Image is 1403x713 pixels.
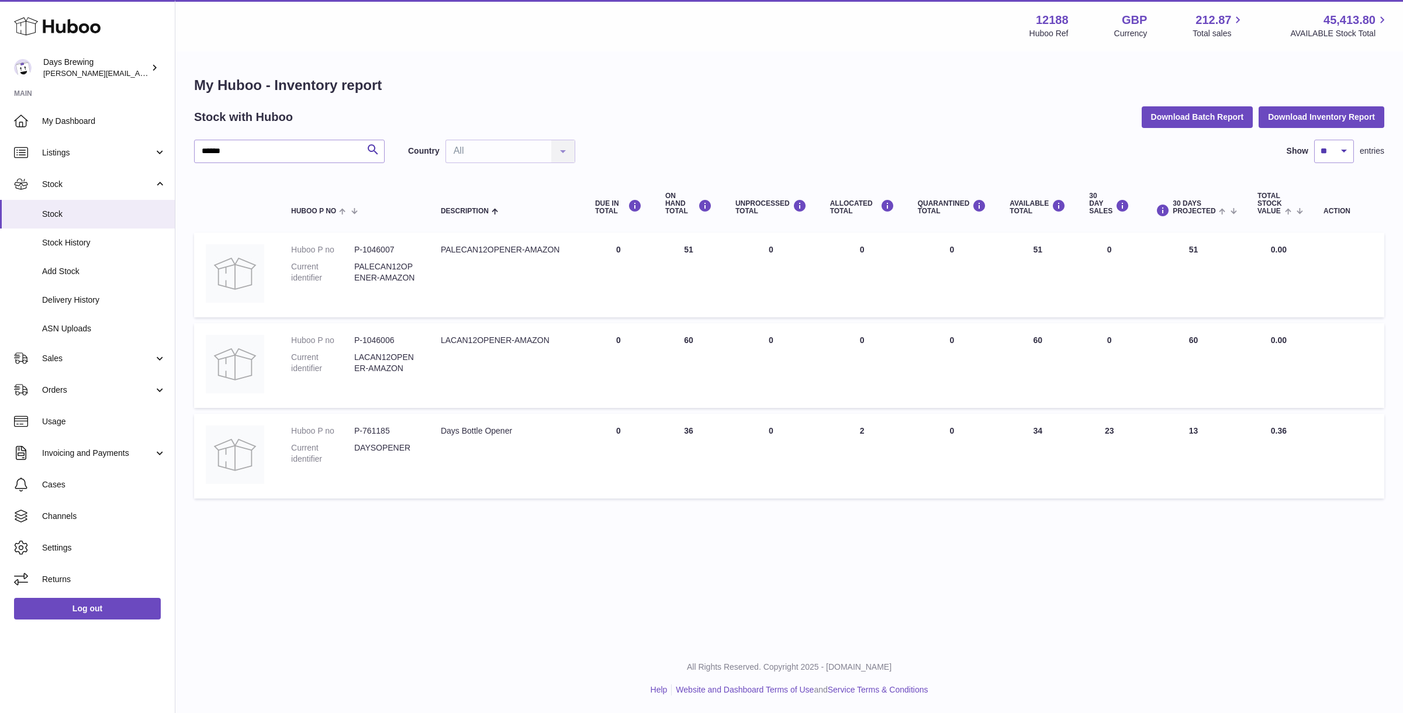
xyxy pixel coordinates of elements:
[950,335,955,345] span: 0
[42,574,166,585] span: Returns
[1029,28,1069,39] div: Huboo Ref
[42,511,166,522] span: Channels
[724,414,818,499] td: 0
[1257,192,1282,216] span: Total stock value
[1323,12,1376,28] span: 45,413.80
[42,323,166,334] span: ASN Uploads
[583,323,654,408] td: 0
[291,261,354,283] dt: Current identifier
[42,147,154,158] span: Listings
[1077,233,1141,317] td: 0
[441,244,572,255] div: PALECAN12OPENER-AMAZON
[291,244,354,255] dt: Huboo P no
[42,266,166,277] span: Add Stock
[42,237,166,248] span: Stock History
[194,109,293,125] h2: Stock with Huboo
[43,57,148,79] div: Days Brewing
[1122,12,1147,28] strong: GBP
[1077,414,1141,499] td: 23
[354,261,417,283] dd: PALECAN12OPENER-AMAZON
[1271,335,1287,345] span: 0.00
[42,416,166,427] span: Usage
[42,353,154,364] span: Sales
[42,209,166,220] span: Stock
[291,207,336,215] span: Huboo P no
[42,295,166,306] span: Delivery History
[1193,12,1245,39] a: 212.87 Total sales
[583,233,654,317] td: 0
[998,233,1077,317] td: 51
[1271,245,1287,254] span: 0.00
[654,414,724,499] td: 36
[595,199,642,215] div: DUE IN TOTAL
[1141,414,1246,499] td: 13
[291,442,354,465] dt: Current identifier
[354,352,417,374] dd: LACAN12OPENER-AMAZON
[185,662,1394,673] p: All Rights Reserved. Copyright 2025 - [DOMAIN_NAME]
[354,442,417,465] dd: DAYSOPENER
[354,425,417,437] dd: P-761185
[1193,28,1245,39] span: Total sales
[672,684,928,695] li: and
[1271,426,1287,435] span: 0.36
[441,425,572,437] div: Days Bottle Opener
[42,448,154,459] span: Invoicing and Payments
[1360,146,1384,157] span: entries
[1141,233,1246,317] td: 51
[42,542,166,553] span: Settings
[818,323,906,408] td: 0
[654,233,724,317] td: 51
[291,352,354,374] dt: Current identifier
[354,244,417,255] dd: P-1046007
[291,425,354,437] dt: Huboo P no
[441,335,572,346] div: LACAN12OPENER-AMAZON
[1089,192,1129,216] div: 30 DAY SALES
[408,146,440,157] label: Country
[42,116,166,127] span: My Dashboard
[291,335,354,346] dt: Huboo P no
[950,245,955,254] span: 0
[654,323,724,408] td: 60
[206,244,264,303] img: product image
[918,199,987,215] div: QUARANTINED Total
[998,414,1077,499] td: 34
[42,179,154,190] span: Stock
[354,335,417,346] dd: P-1046006
[830,199,894,215] div: ALLOCATED Total
[1290,28,1389,39] span: AVAILABLE Stock Total
[1077,323,1141,408] td: 0
[1259,106,1384,127] button: Download Inventory Report
[724,233,818,317] td: 0
[42,479,166,490] span: Cases
[676,685,814,694] a: Website and Dashboard Terms of Use
[1290,12,1389,39] a: 45,413.80 AVAILABLE Stock Total
[950,426,955,435] span: 0
[14,598,161,619] a: Log out
[665,192,712,216] div: ON HAND Total
[1036,12,1069,28] strong: 12188
[828,685,928,694] a: Service Terms & Conditions
[724,323,818,408] td: 0
[583,414,654,499] td: 0
[1323,207,1373,215] div: Action
[735,199,807,215] div: UNPROCESSED Total
[1287,146,1308,157] label: Show
[42,385,154,396] span: Orders
[651,685,668,694] a: Help
[1141,323,1246,408] td: 60
[998,323,1077,408] td: 60
[1142,106,1253,127] button: Download Batch Report
[206,425,264,484] img: product image
[14,59,32,77] img: greg@daysbrewing.com
[1114,28,1148,39] div: Currency
[1173,200,1215,215] span: 30 DAYS PROJECTED
[818,233,906,317] td: 0
[206,335,264,393] img: product image
[1195,12,1231,28] span: 212.87
[818,414,906,499] td: 2
[194,76,1384,95] h1: My Huboo - Inventory report
[43,68,234,78] span: [PERSON_NAME][EMAIL_ADDRESS][DOMAIN_NAME]
[441,207,489,215] span: Description
[1010,199,1066,215] div: AVAILABLE Total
